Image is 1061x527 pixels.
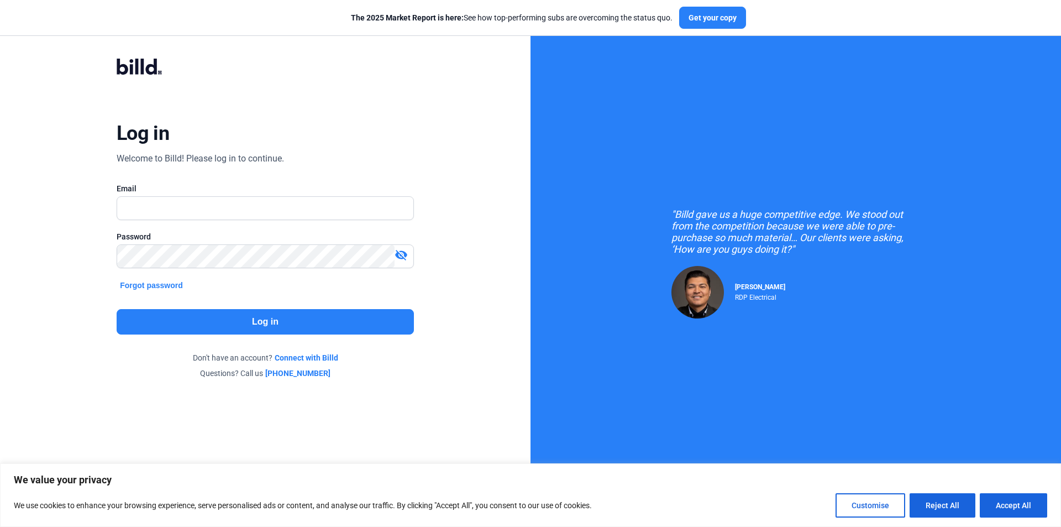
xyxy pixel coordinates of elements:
div: Log in [117,121,169,145]
img: Raul Pacheco [671,266,724,319]
button: Get your copy [679,7,746,29]
p: We value your privacy [14,473,1047,487]
div: Questions? Call us [117,368,414,379]
div: "Billd gave us a huge competitive edge. We stood out from the competition because we were able to... [671,208,920,255]
mat-icon: visibility_off [395,248,408,262]
button: Log in [117,309,414,335]
div: Password [117,231,414,242]
span: The 2025 Market Report is here: [351,13,464,22]
p: We use cookies to enhance your browsing experience, serve personalised ads or content, and analys... [14,499,592,512]
div: Welcome to Billd! Please log in to continue. [117,152,284,165]
span: [PERSON_NAME] [735,283,785,291]
button: Customise [836,493,905,518]
button: Accept All [980,493,1047,518]
button: Reject All [910,493,975,518]
div: Email [117,183,414,194]
div: See how top-performing subs are overcoming the status quo. [351,12,673,23]
button: Forgot password [117,279,186,291]
a: [PHONE_NUMBER] [265,368,330,379]
div: Don't have an account? [117,352,414,363]
div: RDP Electrical [735,291,785,301]
a: Connect with Billd [275,352,338,363]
